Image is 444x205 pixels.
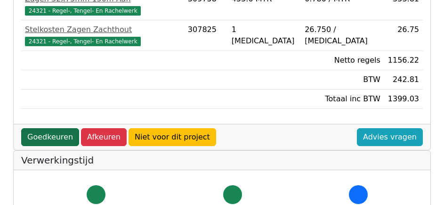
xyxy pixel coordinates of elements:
a: Stelkosten Zagen Zachthout24321 - Regel-, Tengel- En Rachelwerk [25,24,180,47]
div: Stelkosten Zagen Zachthout [25,24,180,35]
a: Goedkeuren [21,128,79,146]
a: Afkeuren [81,128,127,146]
td: Totaal inc BTW [301,90,384,109]
a: Niet voor dit project [129,128,216,146]
a: Advies vragen [357,128,423,146]
h5: Verwerkingstijd [21,155,423,166]
td: 307825 [184,20,228,51]
td: 242.81 [384,70,423,90]
td: BTW [301,70,384,90]
span: 24321 - Regel-, Tengel- En Rachelwerk [25,6,141,16]
div: 1 [MEDICAL_DATA] [232,24,297,47]
td: Netto regels [301,51,384,70]
td: 1156.22 [384,51,423,70]
td: 1399.03 [384,90,423,109]
span: 24321 - Regel-, Tengel- En Rachelwerk [25,37,141,46]
div: 26.750 / [MEDICAL_DATA] [305,24,380,47]
td: 26.75 [384,20,423,51]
